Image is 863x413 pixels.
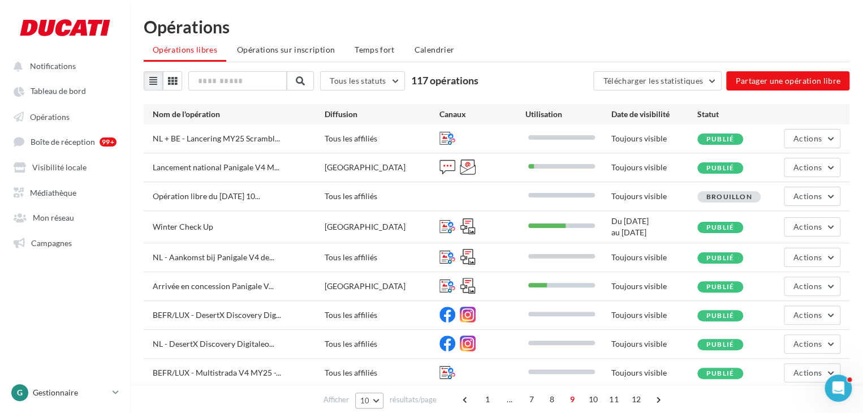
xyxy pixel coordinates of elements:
[144,18,849,35] div: Opérations
[793,339,822,349] span: Actions
[706,253,734,262] span: Publié
[7,55,119,76] button: Notifications
[525,109,611,120] div: Utilisation
[706,192,752,201] span: Brouillon
[784,129,840,148] button: Actions
[611,367,697,378] div: Toujours visible
[325,221,439,233] div: [GEOGRAPHIC_DATA]
[627,390,646,408] span: 12
[325,281,439,292] div: [GEOGRAPHIC_DATA]
[237,45,335,54] span: Opérations sur inscription
[611,338,697,350] div: Toujours visible
[706,282,734,291] span: Publié
[33,387,108,398] p: Gestionnaire
[603,76,703,85] span: Télécharger les statistiques
[7,206,123,227] a: Mon réseau
[325,309,439,321] div: Tous les affiliés
[611,309,697,321] div: Toujours visible
[784,363,840,382] button: Actions
[611,109,697,120] div: Date de visibilité
[7,232,123,252] a: Campagnes
[355,393,384,408] button: 10
[325,252,439,263] div: Tous les affiliés
[478,390,497,408] span: 1
[153,368,281,377] span: BEFR/LUX - Multistrada V4 MY25 -...
[31,137,95,147] span: Boîte de réception
[325,162,439,173] div: [GEOGRAPHIC_DATA]
[32,162,87,172] span: Visibilité locale
[523,390,541,408] span: 7
[7,80,123,101] a: Tableau de bord
[706,340,734,349] span: Publié
[153,191,260,201] span: Opération libre du [DATE] 10...
[411,74,478,87] span: 117 opérations
[33,213,74,222] span: Mon réseau
[543,390,561,408] span: 8
[793,252,822,262] span: Actions
[793,368,822,377] span: Actions
[784,158,840,177] button: Actions
[793,134,822,143] span: Actions
[706,311,734,320] span: Publié
[153,134,280,143] span: NL + BE - Lancering MY25 Scrambl...
[500,390,519,408] span: ...
[17,387,23,398] span: G
[153,252,274,262] span: NL - Aankomst bij Panigale V4 de...
[355,45,395,54] span: Temps fort
[153,162,279,172] span: Lancement national Panigale V4 M...
[7,182,123,202] a: Médiathèque
[726,71,849,91] button: Partager une opération libre
[153,109,325,120] div: Nom de l'opération
[706,369,734,377] span: Publié
[784,187,840,206] button: Actions
[7,131,123,152] a: Boîte de réception 99+
[9,382,121,403] a: G Gestionnaire
[611,252,697,263] div: Toujours visible
[611,191,697,202] div: Toujours visible
[7,156,123,177] a: Visibilité locale
[793,162,822,172] span: Actions
[7,106,123,126] a: Opérations
[784,217,840,236] button: Actions
[325,133,439,144] div: Tous les affiliés
[325,367,439,378] div: Tous les affiliés
[793,191,822,201] span: Actions
[30,187,76,197] span: Médiathèque
[30,61,76,71] span: Notifications
[390,394,437,405] span: résultats/page
[611,133,697,144] div: Toujours visible
[320,71,405,91] button: Tous les statuts
[784,277,840,296] button: Actions
[697,109,783,120] div: Statut
[611,281,697,292] div: Toujours visible
[784,306,840,325] button: Actions
[793,222,822,231] span: Actions
[706,223,734,231] span: Publié
[325,191,439,202] div: Tous les affiliés
[323,394,349,405] span: Afficher
[439,109,525,120] div: Canaux
[31,238,72,247] span: Campagnes
[30,111,70,121] span: Opérations
[611,162,697,173] div: Toujours visible
[605,390,623,408] span: 11
[611,216,697,238] div: Du [DATE] au [DATE]
[584,390,602,408] span: 10
[825,375,852,402] iframe: Intercom live chat
[706,164,734,172] span: Publié
[153,222,213,231] span: Winter Check Up
[153,281,274,291] span: Arrivée en concession Panigale V...
[793,310,822,320] span: Actions
[153,339,274,349] span: NL - DesertX Discovery Digitaleo...
[31,87,86,96] span: Tableau de bord
[415,45,455,54] span: Calendrier
[706,135,734,143] span: Publié
[325,338,439,350] div: Tous les affiliés
[325,109,439,120] div: Diffusion
[793,281,822,291] span: Actions
[593,71,722,91] button: Télécharger les statistiques
[330,76,386,85] span: Tous les statuts
[100,137,116,147] div: 99+
[784,334,840,354] button: Actions
[563,390,581,408] span: 9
